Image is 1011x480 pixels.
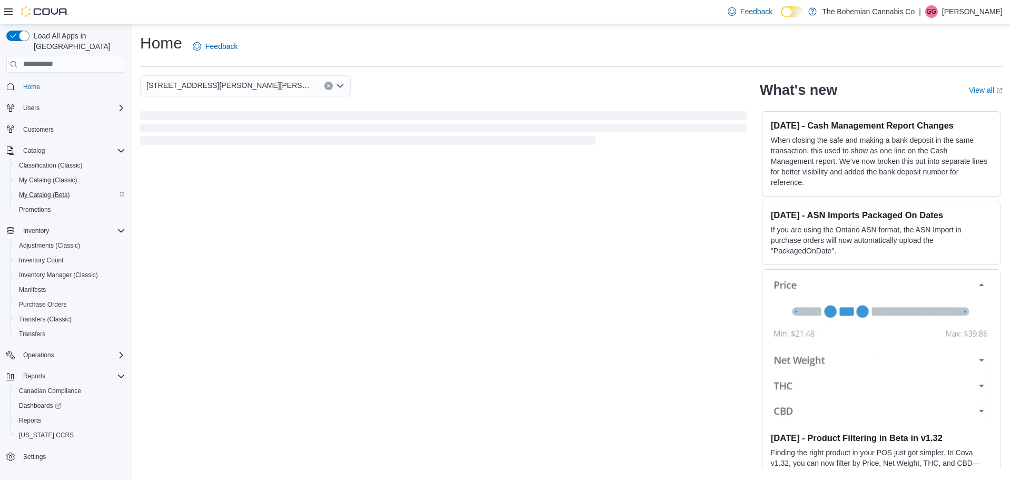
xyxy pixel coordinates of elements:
[21,6,68,17] img: Cova
[11,268,130,282] button: Inventory Manager (Classic)
[15,174,125,187] span: My Catalog (Classic)
[11,327,130,341] button: Transfers
[11,398,130,413] a: Dashboards
[11,253,130,268] button: Inventory Count
[740,6,772,17] span: Feedback
[19,205,51,214] span: Promotions
[15,385,125,397] span: Canadian Compliance
[19,144,49,157] button: Catalog
[19,224,53,237] button: Inventory
[23,146,45,155] span: Catalog
[19,81,44,93] a: Home
[771,120,992,131] h3: [DATE] - Cash Management Report Changes
[19,401,61,410] span: Dashboards
[2,449,130,464] button: Settings
[11,282,130,297] button: Manifests
[19,144,125,157] span: Catalog
[15,399,65,412] a: Dashboards
[15,313,76,326] a: Transfers (Classic)
[969,86,1003,94] a: View allExternal link
[15,269,102,281] a: Inventory Manager (Classic)
[15,429,125,442] span: Washington CCRS
[19,330,45,338] span: Transfers
[771,433,992,443] h3: [DATE] - Product Filtering in Beta in v1.32
[2,79,130,94] button: Home
[23,83,40,91] span: Home
[771,224,992,256] p: If you are using the Ontario ASN format, the ASN Import in purchase orders will now automatically...
[15,414,45,427] a: Reports
[2,101,130,115] button: Users
[15,254,68,267] a: Inventory Count
[15,159,87,172] a: Classification (Classic)
[324,82,333,90] button: Clear input
[15,429,78,442] a: [US_STATE] CCRS
[19,256,64,265] span: Inventory Count
[2,143,130,158] button: Catalog
[19,161,83,170] span: Classification (Classic)
[19,349,58,361] button: Operations
[11,188,130,202] button: My Catalog (Beta)
[336,82,344,90] button: Open list of options
[11,413,130,428] button: Reports
[15,159,125,172] span: Classification (Classic)
[15,189,125,201] span: My Catalog (Beta)
[15,328,49,340] a: Transfers
[19,271,98,279] span: Inventory Manager (Classic)
[15,385,85,397] a: Canadian Compliance
[15,239,84,252] a: Adjustments (Classic)
[19,450,50,463] a: Settings
[19,241,80,250] span: Adjustments (Classic)
[11,158,130,173] button: Classification (Classic)
[15,298,125,311] span: Purchase Orders
[771,210,992,220] h3: [DATE] - ASN Imports Packaged On Dates
[11,297,130,312] button: Purchase Orders
[15,313,125,326] span: Transfers (Classic)
[723,1,777,22] a: Feedback
[2,122,130,137] button: Customers
[19,349,125,361] span: Operations
[19,80,125,93] span: Home
[15,189,74,201] a: My Catalog (Beta)
[781,6,803,17] input: Dark Mode
[822,5,915,18] p: The Bohemian Cannabis Co
[19,300,67,309] span: Purchase Orders
[996,87,1003,94] svg: External link
[19,102,125,114] span: Users
[19,191,70,199] span: My Catalog (Beta)
[15,414,125,427] span: Reports
[15,254,125,267] span: Inventory Count
[19,416,41,425] span: Reports
[19,450,125,463] span: Settings
[11,238,130,253] button: Adjustments (Classic)
[15,283,50,296] a: Manifests
[11,384,130,398] button: Canadian Compliance
[11,428,130,443] button: [US_STATE] CCRS
[15,239,125,252] span: Adjustments (Classic)
[19,315,72,324] span: Transfers (Classic)
[19,224,125,237] span: Inventory
[760,82,837,99] h2: What's new
[19,123,58,136] a: Customers
[189,36,242,57] a: Feedback
[919,5,921,18] p: |
[29,31,125,52] span: Load All Apps in [GEOGRAPHIC_DATA]
[2,223,130,238] button: Inventory
[925,5,938,18] div: Givar Gilani
[771,135,992,188] p: When closing the safe and making a bank deposit in the same transaction, this used to show as one...
[15,283,125,296] span: Manifests
[23,351,54,359] span: Operations
[140,33,182,54] h1: Home
[19,431,74,439] span: [US_STATE] CCRS
[15,399,125,412] span: Dashboards
[11,173,130,188] button: My Catalog (Classic)
[23,104,39,112] span: Users
[11,312,130,327] button: Transfers (Classic)
[15,203,55,216] a: Promotions
[15,328,125,340] span: Transfers
[11,202,130,217] button: Promotions
[23,125,54,134] span: Customers
[140,113,747,147] span: Loading
[19,123,125,136] span: Customers
[2,369,130,384] button: Reports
